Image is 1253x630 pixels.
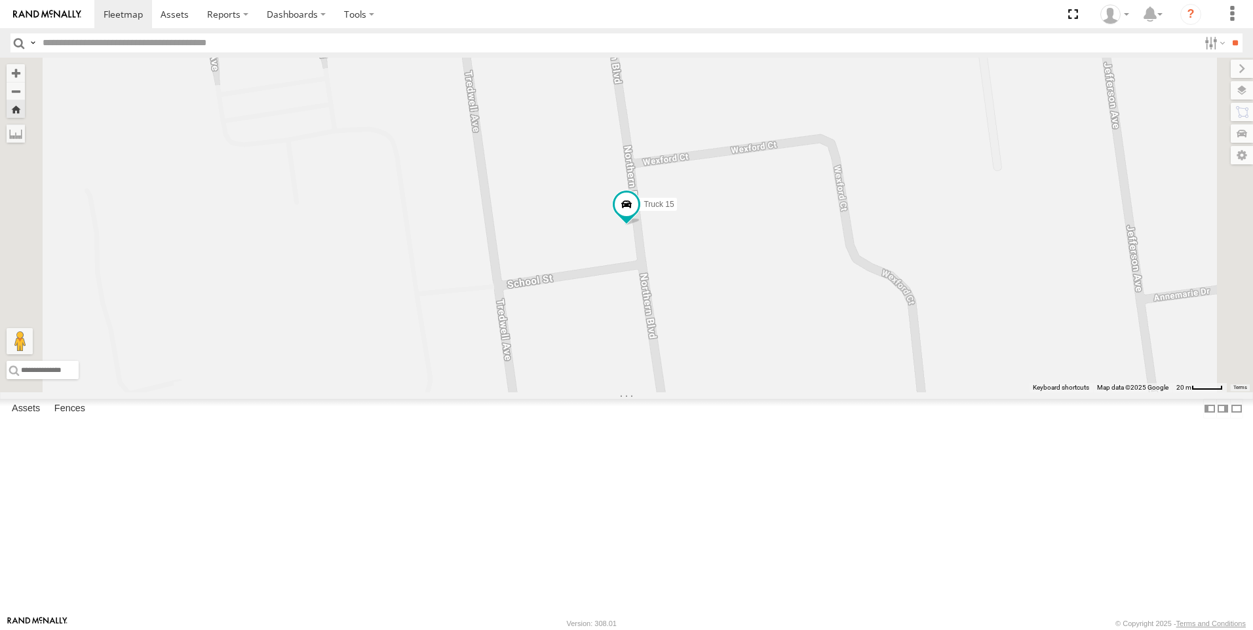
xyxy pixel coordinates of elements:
label: Search Filter Options [1199,33,1227,52]
button: Zoom out [7,82,25,100]
div: Version: 308.01 [567,620,617,627]
span: 20 m [1176,384,1191,391]
button: Zoom Home [7,100,25,118]
a: Visit our Website [7,617,67,630]
button: Map Scale: 20 m per 44 pixels [1172,383,1227,392]
button: Drag Pegman onto the map to open Street View [7,328,33,354]
div: Barbara Muller [1096,5,1134,24]
button: Zoom in [7,64,25,82]
a: Terms (opens in new tab) [1233,385,1247,390]
i: ? [1180,4,1201,25]
label: Assets [5,399,47,418]
label: Dock Summary Table to the Right [1216,399,1229,418]
img: rand-logo.svg [13,10,81,19]
label: Measure [7,124,25,143]
label: Map Settings [1231,146,1253,164]
label: Search Query [28,33,38,52]
label: Hide Summary Table [1230,399,1243,418]
button: Keyboard shortcuts [1033,383,1089,392]
span: Truck 15 [644,200,674,209]
a: Terms and Conditions [1176,620,1246,627]
label: Fences [48,399,92,418]
label: Dock Summary Table to the Left [1203,399,1216,418]
span: Map data ©2025 Google [1097,384,1168,391]
div: © Copyright 2025 - [1115,620,1246,627]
